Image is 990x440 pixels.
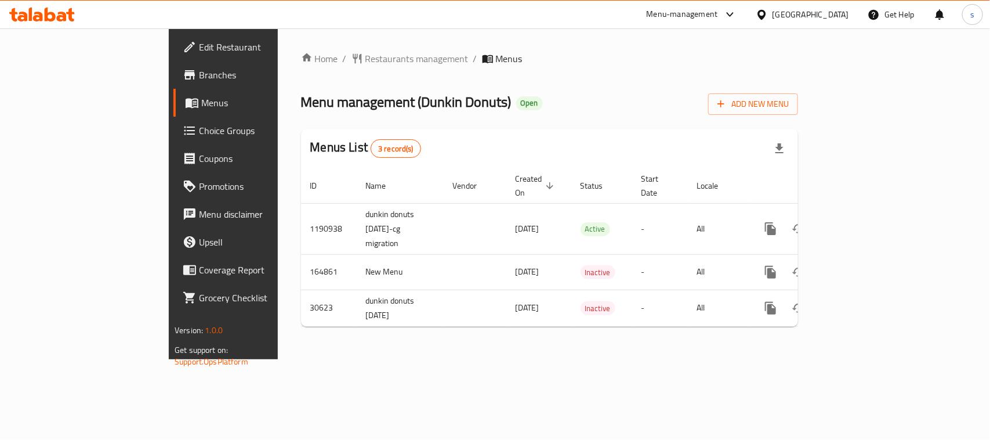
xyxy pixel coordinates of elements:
span: [DATE] [516,300,539,315]
span: Name [366,179,401,193]
span: Menu disclaimer [199,207,325,221]
span: Promotions [199,179,325,193]
div: Inactive [581,301,615,315]
a: Edit Restaurant [173,33,334,61]
span: Version: [175,323,203,338]
li: / [343,52,347,66]
span: Inactive [581,302,615,315]
button: more [757,258,785,286]
span: Grocery Checklist [199,291,325,305]
div: Inactive [581,265,615,279]
span: 3 record(s) [371,143,420,154]
td: New Menu [357,254,444,290]
a: Coupons [173,145,334,172]
span: Choice Groups [199,124,325,138]
div: Menu-management [647,8,718,21]
th: Actions [748,168,877,204]
span: Created On [516,172,557,200]
a: Grocery Checklist [173,284,334,312]
button: Add New Menu [708,93,798,115]
a: Menu disclaimer [173,200,334,228]
span: s [970,8,974,21]
button: Change Status [785,215,813,243]
span: Start Date [641,172,674,200]
a: Restaurants management [351,52,469,66]
td: All [688,254,748,290]
span: Status [581,179,618,193]
nav: breadcrumb [301,52,798,66]
a: Promotions [173,172,334,200]
span: Inactive [581,266,615,279]
span: ID [310,179,332,193]
td: - [632,290,688,326]
span: [DATE] [516,221,539,236]
div: Open [516,96,543,110]
td: All [688,203,748,254]
span: Menus [496,52,523,66]
span: Coverage Report [199,263,325,277]
a: Coverage Report [173,256,334,284]
a: Support.OpsPlatform [175,354,248,369]
span: Branches [199,68,325,82]
span: Edit Restaurant [199,40,325,54]
span: Coupons [199,152,325,165]
span: Open [516,98,543,108]
span: Active [581,222,610,236]
span: [DATE] [516,264,539,279]
span: Vendor [453,179,492,193]
button: more [757,294,785,322]
span: Locale [697,179,734,193]
td: dunkin donuts [DATE]-cg migration [357,203,444,254]
div: Total records count [371,139,421,158]
button: Change Status [785,258,813,286]
li: / [473,52,477,66]
a: Upsell [173,228,334,256]
span: Restaurants management [365,52,469,66]
td: - [632,203,688,254]
span: Get support on: [175,342,228,358]
div: Export file [766,135,793,163]
div: [GEOGRAPHIC_DATA] [773,8,849,21]
span: 1.0.0 [205,323,223,338]
span: Menus [201,96,325,110]
span: Upsell [199,235,325,249]
a: Menus [173,89,334,117]
span: Menu management ( Dunkin Donuts ) [301,89,512,115]
h2: Menus List [310,139,421,158]
a: Choice Groups [173,117,334,145]
td: All [688,290,748,326]
button: more [757,215,785,243]
button: Change Status [785,294,813,322]
td: - [632,254,688,290]
a: Branches [173,61,334,89]
table: enhanced table [301,168,877,327]
td: dunkin donuts [DATE] [357,290,444,326]
span: Add New Menu [717,97,789,111]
